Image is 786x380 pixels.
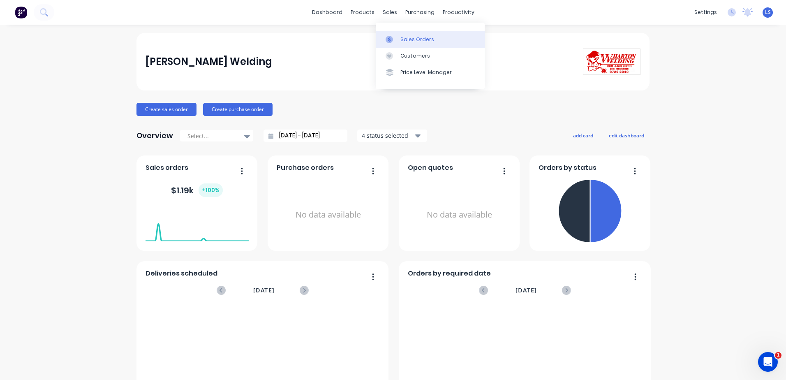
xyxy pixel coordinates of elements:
[203,103,273,116] button: Create purchase order
[408,163,453,173] span: Open quotes
[408,176,511,254] div: No data available
[408,269,491,278] span: Orders by required date
[199,183,223,197] div: + 100 %
[775,352,781,359] span: 1
[277,176,380,254] div: No data available
[765,9,771,16] span: LS
[400,69,452,76] div: Price Level Manager
[146,163,188,173] span: Sales orders
[516,286,537,295] span: [DATE]
[401,6,439,19] div: purchasing
[583,49,640,75] img: Wharton Welding
[376,48,485,64] a: Customers
[308,6,347,19] a: dashboard
[146,269,217,278] span: Deliveries scheduled
[15,6,27,19] img: Factory
[277,163,334,173] span: Purchase orders
[136,103,196,116] button: Create sales order
[400,52,430,60] div: Customers
[146,53,272,70] div: [PERSON_NAME] Welding
[690,6,721,19] div: settings
[376,64,485,81] a: Price Level Manager
[603,130,650,141] button: edit dashboard
[136,127,173,144] div: Overview
[539,163,596,173] span: Orders by status
[568,130,599,141] button: add card
[376,31,485,47] a: Sales Orders
[379,6,401,19] div: sales
[439,6,479,19] div: productivity
[253,286,275,295] span: [DATE]
[758,352,778,372] iframe: Intercom live chat
[347,6,379,19] div: products
[400,36,434,43] div: Sales Orders
[357,130,427,142] button: 4 status selected
[171,183,223,197] div: $ 1.19k
[362,131,414,140] div: 4 status selected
